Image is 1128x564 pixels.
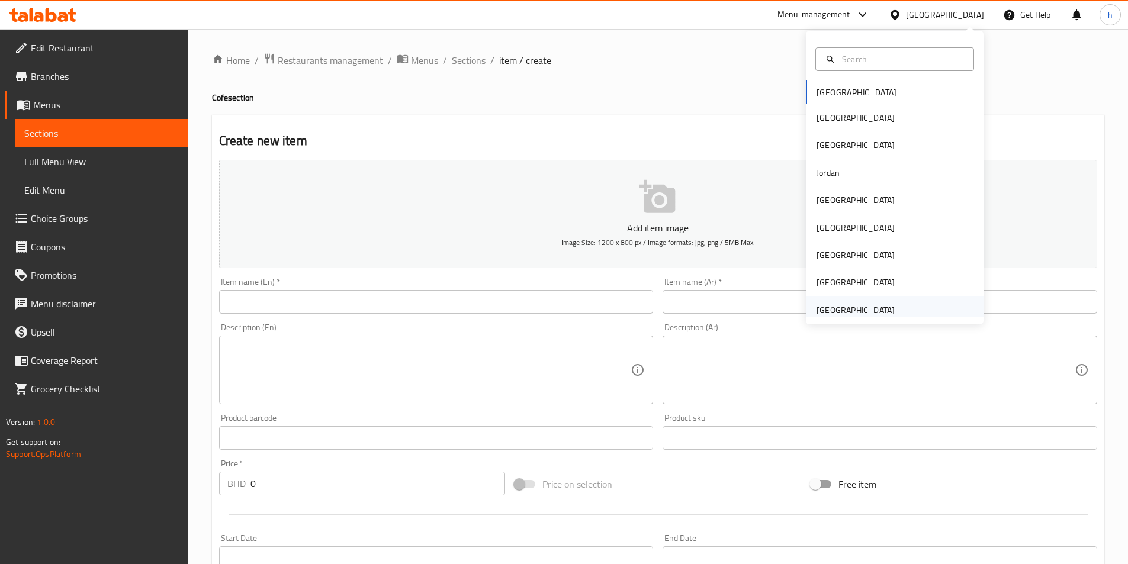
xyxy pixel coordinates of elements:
p: Add item image [237,221,1079,235]
div: [GEOGRAPHIC_DATA] [817,138,895,152]
span: Restaurants management [278,53,383,67]
span: item / create [499,53,551,67]
a: Upsell [5,318,188,346]
span: Coupons [31,240,179,254]
li: / [255,53,259,67]
a: Menu disclaimer [5,289,188,318]
a: Coupons [5,233,188,261]
div: [GEOGRAPHIC_DATA] [817,304,895,317]
input: Please enter product barcode [219,426,654,450]
a: Support.OpsPlatform [6,446,81,462]
span: Coverage Report [31,353,179,368]
p: BHD [227,476,246,491]
span: Free item [838,477,876,491]
span: Menu disclaimer [31,296,179,311]
div: [GEOGRAPHIC_DATA] [817,111,895,124]
input: Enter name En [219,290,654,314]
span: Get support on: [6,434,60,450]
input: Please enter product sku [663,426,1097,450]
nav: breadcrumb [212,53,1104,68]
div: Menu-management [777,8,850,22]
div: [GEOGRAPHIC_DATA] [906,8,984,21]
a: Edit Menu [15,176,188,204]
div: [GEOGRAPHIC_DATA] [817,249,895,262]
li: / [490,53,494,67]
a: Menus [397,53,438,68]
span: Upsell [31,325,179,339]
div: Jordan [817,166,840,179]
span: Promotions [31,268,179,282]
span: Edit Restaurant [31,41,179,55]
a: Branches [5,62,188,91]
a: Restaurants management [263,53,383,68]
a: Menus [5,91,188,119]
span: h [1108,8,1113,21]
a: Sections [452,53,486,67]
a: Full Menu View [15,147,188,176]
a: Edit Restaurant [5,34,188,62]
a: Promotions [5,261,188,289]
span: Version: [6,414,35,430]
span: Image Size: 1200 x 800 px / Image formats: jpg, png / 5MB Max. [561,236,755,249]
span: Choice Groups [31,211,179,225]
span: Sections [24,126,179,140]
h2: Create new item [219,132,1097,150]
h4: Cofe section [212,92,1104,104]
div: [GEOGRAPHIC_DATA] [817,221,895,234]
div: [GEOGRAPHIC_DATA] [817,276,895,289]
span: 1.0.0 [37,414,55,430]
span: Price on selection [542,477,612,491]
span: Grocery Checklist [31,382,179,396]
button: Add item imageImage Size: 1200 x 800 px / Image formats: jpg, png / 5MB Max. [219,160,1097,268]
a: Grocery Checklist [5,375,188,403]
a: Choice Groups [5,204,188,233]
a: Home [212,53,250,67]
span: Edit Menu [24,183,179,197]
span: Menus [33,98,179,112]
li: / [443,53,447,67]
a: Coverage Report [5,346,188,375]
a: Sections [15,119,188,147]
li: / [388,53,392,67]
input: Search [837,53,966,66]
div: [GEOGRAPHIC_DATA] [817,194,895,207]
input: Please enter price [250,472,506,495]
span: Full Menu View [24,154,179,169]
span: Branches [31,69,179,83]
span: Menus [411,53,438,67]
input: Enter name Ar [663,290,1097,314]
